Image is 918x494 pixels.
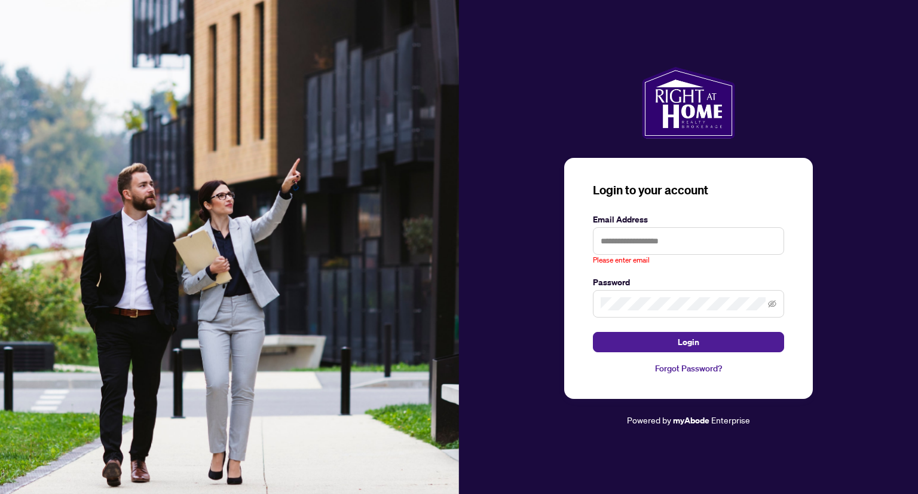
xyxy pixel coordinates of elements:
[768,300,776,308] span: eye-invisible
[593,255,650,266] span: Please enter email
[593,362,784,375] a: Forgot Password?
[627,414,671,425] span: Powered by
[642,67,735,139] img: ma-logo
[593,332,784,352] button: Login
[593,213,784,226] label: Email Address
[711,414,750,425] span: Enterprise
[678,333,699,352] span: Login
[593,276,784,289] label: Password
[593,182,784,199] h3: Login to your account
[673,414,709,427] a: myAbode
